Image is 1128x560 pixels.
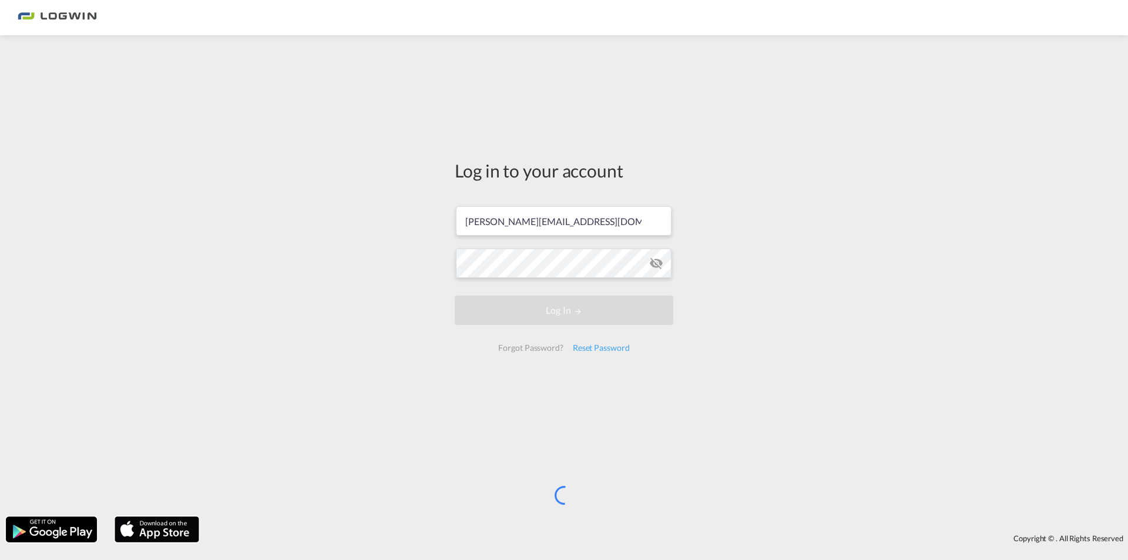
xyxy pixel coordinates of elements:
button: LOGIN [455,296,673,325]
md-icon: icon-eye-off [649,256,663,270]
img: apple.png [113,515,200,544]
input: Enter email/phone number [456,206,672,236]
img: bc73a0e0d8c111efacd525e4c8ad7d32.png [18,5,97,31]
div: Reset Password [568,337,634,358]
img: google.png [5,515,98,544]
div: Log in to your account [455,158,673,183]
div: Copyright © . All Rights Reserved [205,528,1128,548]
div: Forgot Password? [493,337,568,358]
